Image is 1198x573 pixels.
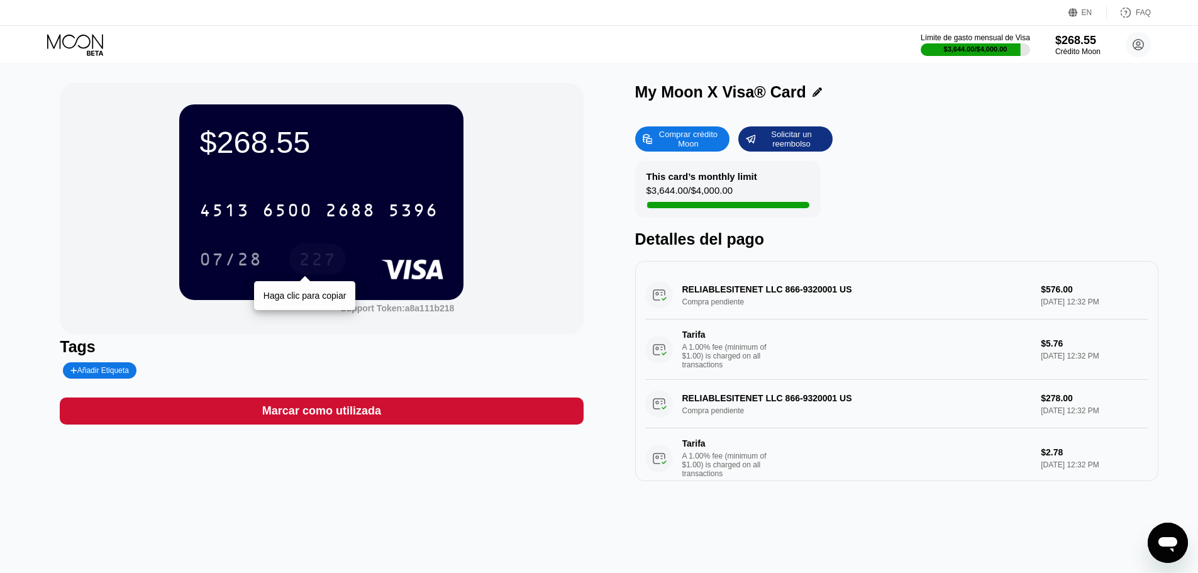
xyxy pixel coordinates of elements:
div: [DATE] 12:32 PM [1041,352,1148,360]
iframe: Botón para iniciar la ventana de mensajería [1148,523,1188,563]
div: TarifaA 1.00% fee (minimum of $1.00) is charged on all transactions$2.78[DATE] 12:32 PM [645,428,1148,489]
div: 4513 [199,202,250,222]
div: Marcar como utilizada [60,398,583,425]
div: Añadir Etiqueta [63,362,136,379]
div: EN [1068,6,1107,19]
div: $268.55Crédito Moon [1055,34,1101,56]
div: 4513650026885396 [192,194,446,226]
div: Detalles del pago [635,230,1158,248]
div: 5396 [388,202,438,222]
div: [DATE] 12:32 PM [1041,460,1148,469]
div: Support Token:a8a111b218 [340,303,454,313]
div: Añadir Etiqueta [70,366,129,375]
div: FAQ [1136,8,1151,17]
div: My Moon X Visa® Card [635,83,806,101]
div: Tags [60,338,583,356]
div: Haga clic para copiar [263,291,347,301]
div: Comprar crédito Moon [635,126,729,152]
div: Marcar como utilizada [262,404,381,418]
div: EN [1082,8,1092,17]
div: Tarifa [682,330,770,340]
div: $268.55 [199,125,443,160]
div: A 1.00% fee (minimum of $1.00) is charged on all transactions [682,452,777,478]
div: Tarifa [682,438,770,448]
div: $3,644.00 / $4,000.00 [646,185,733,202]
div: 07/28 [199,251,262,271]
div: Solicitar un reembolso [738,126,833,152]
div: $2.78 [1041,447,1148,457]
div: Support Token: a8a111b218 [340,303,454,313]
div: Límite de gasto mensual de Visa [921,33,1030,42]
div: A 1.00% fee (minimum of $1.00) is charged on all transactions [682,343,777,369]
div: TarifaA 1.00% fee (minimum of $1.00) is charged on all transactions$5.76[DATE] 12:32 PM [645,320,1148,380]
div: 2688 [325,202,375,222]
div: Límite de gasto mensual de Visa$3,644.00/$4,000.00 [921,33,1030,56]
div: Crédito Moon [1055,47,1101,56]
div: FAQ [1107,6,1151,19]
div: Solicitar un reembolso [757,129,826,149]
div: 227 [289,243,346,275]
div: $268.55 [1055,34,1101,47]
div: $5.76 [1041,338,1148,348]
div: 227 [299,251,336,271]
div: Comprar crédito Moon [653,129,723,149]
div: This card’s monthly limit [646,171,757,182]
div: $3,644.00 / $4,000.00 [944,45,1007,53]
div: 6500 [262,202,313,222]
div: 07/28 [190,243,272,275]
